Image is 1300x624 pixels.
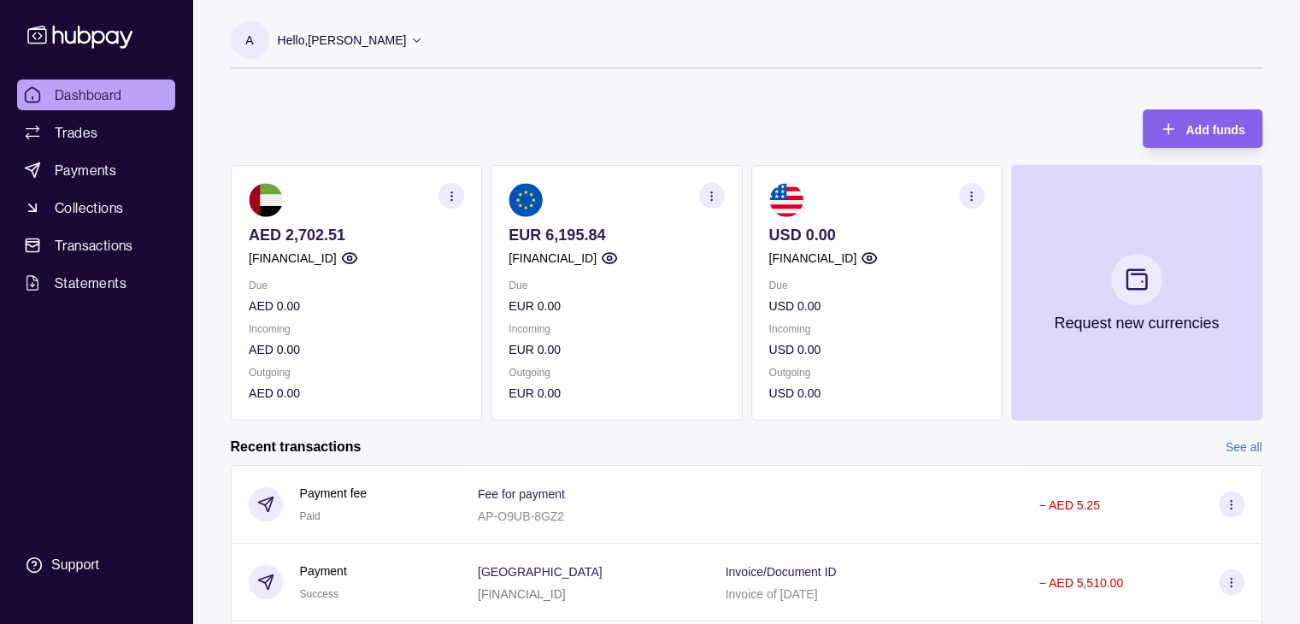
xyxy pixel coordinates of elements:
[55,160,116,180] span: Payments
[1054,314,1219,333] p: Request new currencies
[17,117,175,148] a: Trades
[55,197,123,218] span: Collections
[768,363,984,382] p: Outgoing
[509,183,543,217] img: eu
[300,588,338,600] span: Success
[55,235,133,256] span: Transactions
[231,438,362,456] h2: Recent transactions
[1226,438,1262,456] a: See all
[478,587,566,601] p: [FINANCIAL_ID]
[55,273,126,293] span: Statements
[768,276,984,295] p: Due
[300,484,368,503] p: Payment fee
[249,226,464,244] p: AED 2,702.51
[245,31,253,50] p: A
[51,556,99,574] div: Support
[509,297,724,315] p: EUR 0.00
[300,562,347,580] p: Payment
[509,276,724,295] p: Due
[726,565,837,579] p: Invoice/Document ID
[1039,576,1123,590] p: − AED 5,510.00
[1143,109,1262,148] button: Add funds
[1010,165,1262,421] button: Request new currencies
[249,297,464,315] p: AED 0.00
[768,384,984,403] p: USD 0.00
[1039,498,1100,512] p: − AED 5.25
[726,587,818,601] p: Invoice of [DATE]
[17,230,175,261] a: Transactions
[55,85,122,105] span: Dashboard
[55,122,97,143] span: Trades
[478,509,564,523] p: AP-O9UB-8GZ2
[768,340,984,359] p: USD 0.00
[509,249,597,268] p: [FINANCIAL_ID]
[509,384,724,403] p: EUR 0.00
[768,320,984,338] p: Incoming
[17,547,175,583] a: Support
[1185,123,1244,137] span: Add funds
[768,226,984,244] p: USD 0.00
[768,249,856,268] p: [FINANCIAL_ID]
[768,183,803,217] img: us
[17,192,175,223] a: Collections
[278,31,407,50] p: Hello, [PERSON_NAME]
[768,297,984,315] p: USD 0.00
[249,384,464,403] p: AED 0.00
[249,249,337,268] p: [FINANCIAL_ID]
[249,340,464,359] p: AED 0.00
[17,79,175,110] a: Dashboard
[249,276,464,295] p: Due
[249,183,283,217] img: ae
[509,320,724,338] p: Incoming
[17,268,175,298] a: Statements
[249,363,464,382] p: Outgoing
[249,320,464,338] p: Incoming
[509,340,724,359] p: EUR 0.00
[509,226,724,244] p: EUR 6,195.84
[478,565,603,579] p: [GEOGRAPHIC_DATA]
[478,487,565,501] p: Fee for payment
[300,510,321,522] span: Paid
[509,363,724,382] p: Outgoing
[17,155,175,185] a: Payments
